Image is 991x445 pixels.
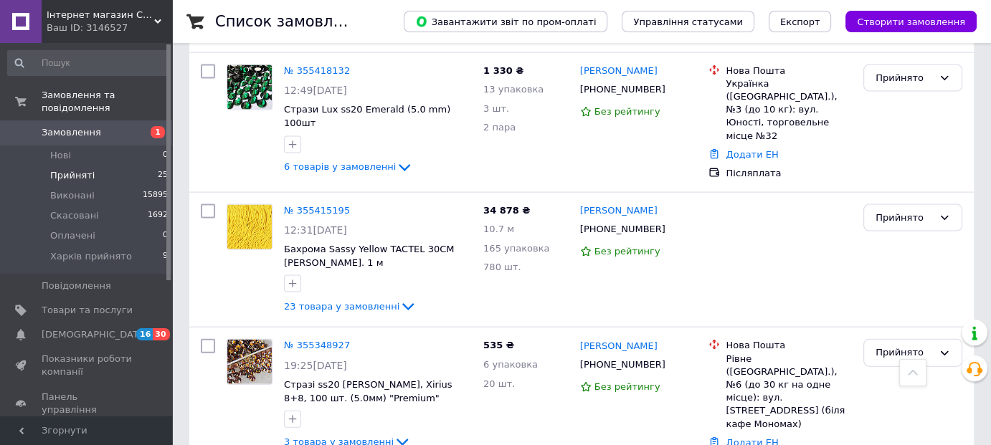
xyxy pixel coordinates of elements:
span: 19:25[DATE] [284,360,347,371]
span: Інтернет магазин CRYSTALLUX [47,9,154,21]
a: Створити замовлення [831,16,977,27]
span: 1 330 ₴ [483,65,523,76]
span: Без рейтингу [594,106,660,117]
div: Прийнято [876,211,933,226]
span: 13 упаковка [483,84,544,95]
span: Без рейтингу [594,381,660,392]
span: Панель управління [42,391,133,416]
span: Виконані [50,189,95,202]
span: Товари та послуги [42,304,133,317]
div: Прийнято [876,345,933,360]
span: Оплачені [50,229,95,242]
a: Фото товару [227,204,272,250]
a: Фото товару [227,64,272,110]
span: Експорт [780,16,820,27]
button: Експорт [769,11,832,32]
span: 6 упаковка [483,359,538,370]
a: № 355418132 [284,65,350,76]
div: Післяплата [726,167,852,180]
span: 12:31[DATE] [284,224,347,236]
a: Бахрома Sassy Yellow TACTEL 30CM [PERSON_NAME]. 1 м [284,244,454,268]
span: 1692 [148,209,168,222]
span: 30 [153,328,169,340]
span: Замовлення та повідомлення [42,89,172,115]
span: Завантажити звіт по пром-оплаті [415,15,596,28]
span: Прийняті [50,169,95,182]
span: 6 товарів у замовленні [284,161,396,172]
div: Ваш ID: 3146527 [47,21,172,34]
span: [DEMOGRAPHIC_DATA] [42,328,148,341]
span: 20 шт. [483,378,515,389]
a: Стрази Lux ss20 Emerald (5.0 mm) 100шт [284,104,450,128]
a: [PERSON_NAME] [580,340,658,353]
input: Пошук [7,50,169,76]
span: Управління статусами [633,16,743,27]
img: Фото товару [227,205,272,249]
a: Фото товару [227,339,272,385]
button: Завантажити звіт по пром-оплаті [404,11,607,32]
div: Українка ([GEOGRAPHIC_DATA].), №3 (до 10 кг): вул. Юності, торговельне місце №32 [726,77,852,143]
span: Харків прийнято [50,250,132,263]
img: Фото товару [227,65,272,110]
a: Додати ЕН [726,149,778,160]
span: 9 [163,250,168,263]
span: Замовлення [42,126,101,139]
a: 6 товарів у замовленні [284,161,413,172]
h1: Список замовлень [215,13,361,30]
span: 0 [163,149,168,162]
span: 15895 [143,189,168,202]
span: Показники роботи компанії [42,353,133,378]
span: 535 ₴ [483,340,514,350]
button: Управління статусами [622,11,754,32]
a: Стразі ss20 [PERSON_NAME], Xirius 8+8, 100 шт. (5.0мм) "Premium" [284,379,452,403]
div: Рівне ([GEOGRAPHIC_DATA].), №6 (до 30 кг на одне місце): вул. [STREET_ADDRESS] (біля кафе Мономах) [726,353,852,431]
span: 1 [151,126,165,138]
span: 34 878 ₴ [483,205,530,216]
span: 25 [158,169,168,182]
div: Прийнято [876,71,933,86]
span: 2 пара [483,122,516,133]
span: 0 [163,229,168,242]
span: Без рейтингу [594,246,660,257]
span: [PHONE_NUMBER] [580,359,665,370]
a: [PERSON_NAME] [580,64,658,78]
a: № 355348927 [284,340,350,350]
a: № 355415195 [284,205,350,216]
span: Повідомлення [42,279,111,292]
span: 16 [136,328,153,340]
div: Нова Пошта [726,339,852,352]
span: Скасовані [50,209,99,222]
span: 10.7 м [483,224,514,234]
span: Створити замовлення [857,16,965,27]
img: Фото товару [227,340,272,384]
a: [PERSON_NAME] [580,204,658,218]
span: Нові [50,149,71,162]
span: 12:49[DATE] [284,85,347,96]
span: 780 шт. [483,262,521,272]
span: [PHONE_NUMBER] [580,84,665,95]
button: Створити замовлення [845,11,977,32]
span: [PHONE_NUMBER] [580,224,665,234]
span: 23 товара у замовленні [284,301,399,312]
a: 23 товара у замовленні [284,301,417,312]
span: 165 упаковка [483,243,549,254]
span: 3 шт. [483,103,509,114]
div: Нова Пошта [726,64,852,77]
